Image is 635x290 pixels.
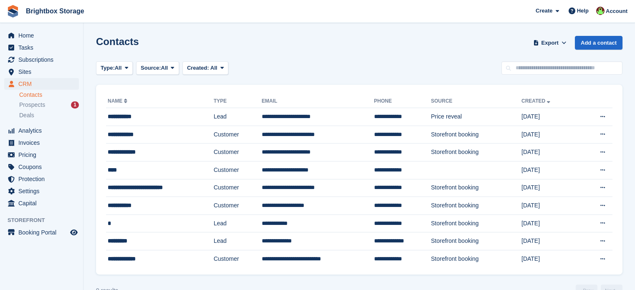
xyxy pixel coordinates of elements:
[4,161,79,173] a: menu
[19,111,34,119] span: Deals
[71,101,79,108] div: 1
[431,108,521,126] td: Price reveal
[18,227,68,238] span: Booking Portal
[4,173,79,185] a: menu
[214,197,262,215] td: Customer
[214,161,262,179] td: Customer
[18,185,68,197] span: Settings
[18,125,68,136] span: Analytics
[4,42,79,53] a: menu
[521,144,579,161] td: [DATE]
[18,42,68,53] span: Tasks
[521,250,579,267] td: [DATE]
[521,214,579,232] td: [DATE]
[431,232,521,250] td: Storefront booking
[431,250,521,267] td: Storefront booking
[214,232,262,250] td: Lead
[4,78,79,90] a: menu
[431,144,521,161] td: Storefront booking
[18,149,68,161] span: Pricing
[4,125,79,136] a: menu
[214,250,262,267] td: Customer
[18,54,68,66] span: Subscriptions
[521,108,579,126] td: [DATE]
[521,161,579,179] td: [DATE]
[214,95,262,108] th: Type
[101,64,115,72] span: Type:
[431,197,521,215] td: Storefront booking
[18,78,68,90] span: CRM
[18,161,68,173] span: Coupons
[4,66,79,78] a: menu
[187,65,209,71] span: Created:
[4,149,79,161] a: menu
[577,7,589,15] span: Help
[431,214,521,232] td: Storefront booking
[541,39,559,47] span: Export
[4,197,79,209] a: menu
[210,65,218,71] span: All
[536,7,552,15] span: Create
[18,66,68,78] span: Sites
[521,98,552,104] a: Created
[531,36,568,50] button: Export
[4,227,79,238] a: menu
[521,126,579,144] td: [DATE]
[23,4,88,18] a: Brightbox Storage
[4,30,79,41] a: menu
[4,185,79,197] a: menu
[115,64,122,72] span: All
[18,173,68,185] span: Protection
[18,137,68,149] span: Invoices
[431,126,521,144] td: Storefront booking
[136,61,179,75] button: Source: All
[262,95,374,108] th: Email
[4,54,79,66] a: menu
[7,5,19,18] img: stora-icon-8386f47178a22dfd0bd8f6a31ec36ba5ce8667c1dd55bd0f319d3a0aa187defe.svg
[214,214,262,232] td: Lead
[182,61,228,75] button: Created: All
[214,126,262,144] td: Customer
[606,7,627,15] span: Account
[69,227,79,237] a: Preview store
[108,98,129,104] a: Name
[214,179,262,197] td: Customer
[161,64,168,72] span: All
[19,101,79,109] a: Prospects 1
[521,232,579,250] td: [DATE]
[214,108,262,126] td: Lead
[19,111,79,120] a: Deals
[96,36,139,47] h1: Contacts
[431,179,521,197] td: Storefront booking
[431,95,521,108] th: Source
[96,61,133,75] button: Type: All
[214,144,262,161] td: Customer
[596,7,605,15] img: Marlena
[18,30,68,41] span: Home
[521,179,579,197] td: [DATE]
[374,95,431,108] th: Phone
[18,197,68,209] span: Capital
[4,137,79,149] a: menu
[521,197,579,215] td: [DATE]
[19,91,79,99] a: Contacts
[141,64,161,72] span: Source:
[575,36,622,50] a: Add a contact
[19,101,45,109] span: Prospects
[8,216,83,224] span: Storefront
